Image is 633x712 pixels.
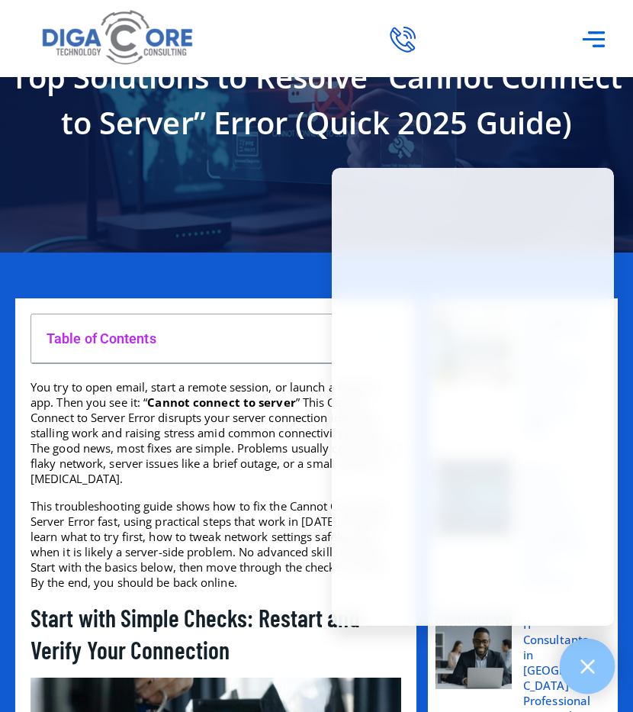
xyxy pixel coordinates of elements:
[435,613,512,689] img: IT Consultants in NJ
[38,5,199,72] img: Digacore logo 1
[31,379,400,486] span: You try to open email, start a remote session, or launch a favorite app. Then you see it: “ ” Thi...
[8,54,625,146] h1: Top Solutions to Resolve “Cannot Connect to Server” Error (Quick 2025 Guide)
[332,168,614,626] iframe: Chatgenie Messenger
[574,18,614,60] div: Menu Toggle
[31,602,401,665] h2: Start with Simple Checks: Restart and Verify Your Connection
[147,395,295,410] strong: Cannot connect to server
[31,498,390,590] span: This troubleshooting guide shows how to fix the Cannot Connect to Server Error fast, using practi...
[47,330,374,347] h4: Table of Contents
